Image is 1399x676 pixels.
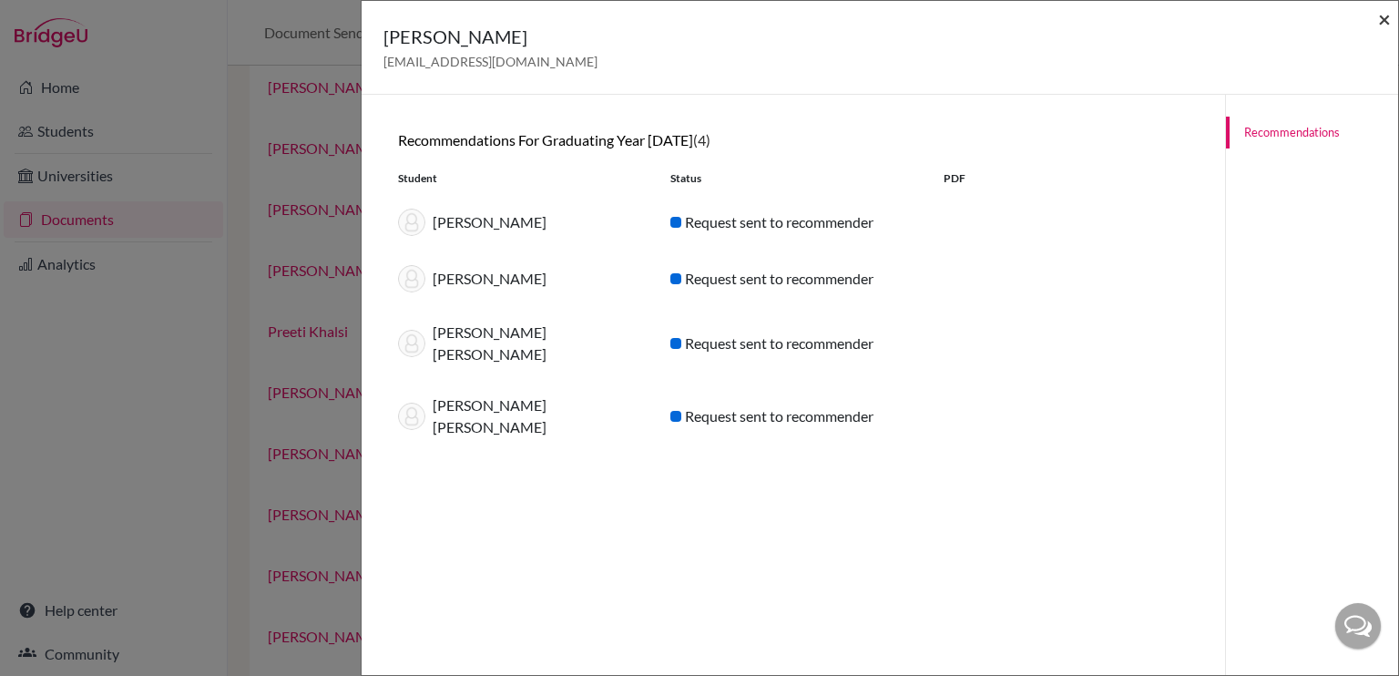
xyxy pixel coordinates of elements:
div: PDF [930,170,1202,187]
button: Close [1378,8,1391,30]
img: thumb_default-9baad8e6c595f6d87dbccf3bc005204999cb094ff98a76d4c88bb8097aa52fd3.png [398,265,425,292]
span: Help [41,13,78,29]
div: [PERSON_NAME] [PERSON_NAME] [384,394,657,438]
div: Student [384,170,657,187]
div: Request sent to recommender [657,405,929,427]
span: × [1378,5,1391,32]
div: Request sent to recommender [657,211,929,233]
img: thumb_default-9baad8e6c595f6d87dbccf3bc005204999cb094ff98a76d4c88bb8097aa52fd3.png [398,403,425,430]
span: (4) [693,131,710,149]
div: Request sent to recommender [657,268,929,290]
h6: Recommendations for graduating year [DATE] [398,131,1189,149]
a: Recommendations [1226,117,1398,149]
h5: [PERSON_NAME] [383,23,597,50]
img: thumb_default-9baad8e6c595f6d87dbccf3bc005204999cb094ff98a76d4c88bb8097aa52fd3.png [398,330,425,357]
div: [PERSON_NAME] [384,209,657,236]
div: [PERSON_NAME] [PERSON_NAME] [384,322,657,365]
div: [PERSON_NAME] [384,265,657,292]
img: thumb_default-9baad8e6c595f6d87dbccf3bc005204999cb094ff98a76d4c88bb8097aa52fd3.png [398,209,425,236]
div: Status [657,170,929,187]
span: [EMAIL_ADDRESS][DOMAIN_NAME] [383,54,597,69]
div: Request sent to recommender [657,333,929,354]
